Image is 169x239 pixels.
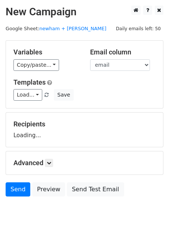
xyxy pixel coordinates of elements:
h5: Email column [90,48,156,56]
a: Send [6,182,30,196]
h5: Variables [13,48,79,56]
a: Send Test Email [67,182,124,196]
a: Load... [13,89,42,101]
a: Templates [13,78,46,86]
button: Save [54,89,73,101]
h5: Recipients [13,120,156,128]
a: Preview [32,182,65,196]
span: Daily emails left: 50 [113,25,163,33]
a: newham + [PERSON_NAME] [39,26,106,31]
a: Copy/paste... [13,59,59,71]
h5: Advanced [13,159,156,167]
h2: New Campaign [6,6,163,18]
a: Daily emails left: 50 [113,26,163,31]
div: Loading... [13,120,156,139]
small: Google Sheet: [6,26,107,31]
